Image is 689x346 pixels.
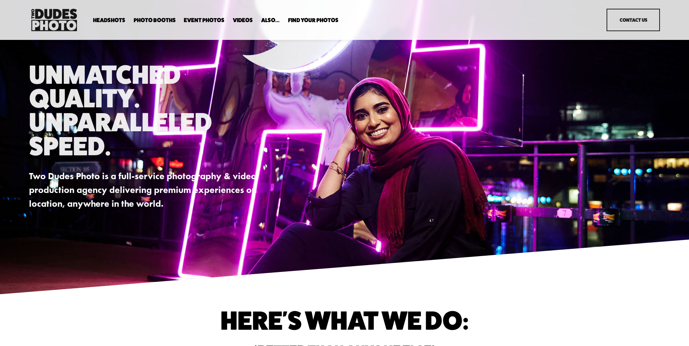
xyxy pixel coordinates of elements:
a: folder dropdown [288,17,339,24]
a: Videos [233,17,253,24]
span: Headshots [93,17,125,23]
a: folder dropdown [134,17,176,24]
img: Two Dudes Photo | Headshots, Portraits &amp; Photo Booths [29,7,79,33]
a: Event Photos [184,17,224,24]
h1: Here's What We do: [108,309,581,333]
span: Find Your Photos [288,17,339,23]
span: Also... [261,17,280,23]
a: folder dropdown [93,17,125,24]
h1: Unmatched Quality. Unparalleled Speed. [29,63,263,158]
span: Photo Booths [134,17,176,23]
a: folder dropdown [261,17,280,24]
strong: Two Dudes Photo is a full-service photography & video production agency delivering premium experi... [29,170,259,209]
a: Contact Us [607,9,660,31]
